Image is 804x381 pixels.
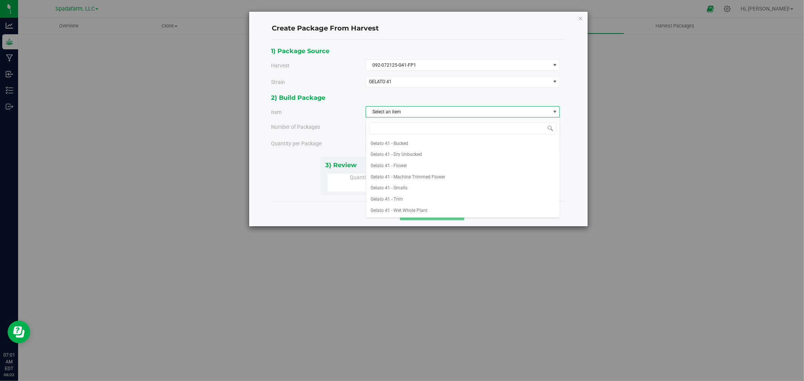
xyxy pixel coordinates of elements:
span: Select an item [366,107,550,117]
h4: Create Package From Harvest [272,24,565,34]
span: Gelato 41 - Wet Whole Plant [371,206,427,216]
span: Item [271,110,282,116]
span: select [550,107,559,117]
span: Gelato 41 - Flower [371,161,407,171]
span: Gelato 41 - Smalls [371,183,407,193]
span: Gelato 41 - Machine Trimmed Flower [371,172,445,182]
span: Gelato 41 - Bucked [371,139,408,149]
span: Quantity per Package [271,140,322,146]
span: Gelato 41 - Trim [371,195,403,204]
iframe: Resource center [8,321,30,343]
span: 092-072125-G41-FP1 [366,60,550,70]
span: Number of Packages [271,124,320,130]
span: 2) Build Package [271,94,326,101]
span: select [550,76,559,87]
span: Strain [271,79,285,85]
span: select [550,60,559,70]
span: 3) Review [325,161,357,169]
span: Harvest [271,62,290,69]
span: Gelato 41 - Dry Unbucked [371,150,422,160]
span: Quantity Available [350,174,392,180]
span: GELATO 41 [369,79,540,84]
span: 1) Package Source [271,47,330,55]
